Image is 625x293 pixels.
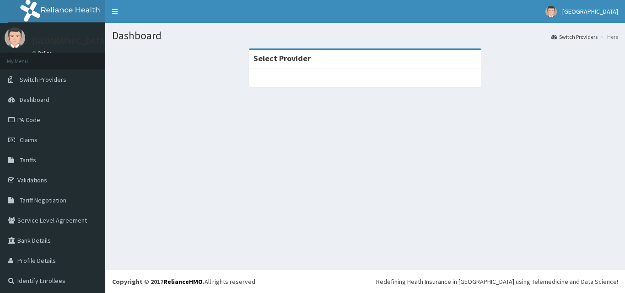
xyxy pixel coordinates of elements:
a: Switch Providers [551,33,598,41]
span: Tariffs [20,156,36,164]
p: [GEOGRAPHIC_DATA] [32,37,108,45]
a: RelianceHMO [163,277,203,286]
img: User Image [545,6,557,17]
span: Claims [20,136,38,144]
span: [GEOGRAPHIC_DATA] [562,7,618,16]
strong: Select Provider [253,53,311,64]
a: Online [32,50,54,56]
strong: Copyright © 2017 . [112,277,205,286]
footer: All rights reserved. [105,270,625,293]
h1: Dashboard [112,30,618,42]
li: Here [598,33,618,41]
div: Redefining Heath Insurance in [GEOGRAPHIC_DATA] using Telemedicine and Data Science! [376,277,618,286]
img: User Image [5,27,25,48]
span: Dashboard [20,96,49,104]
span: Switch Providers [20,75,66,84]
span: Tariff Negotiation [20,196,66,204]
